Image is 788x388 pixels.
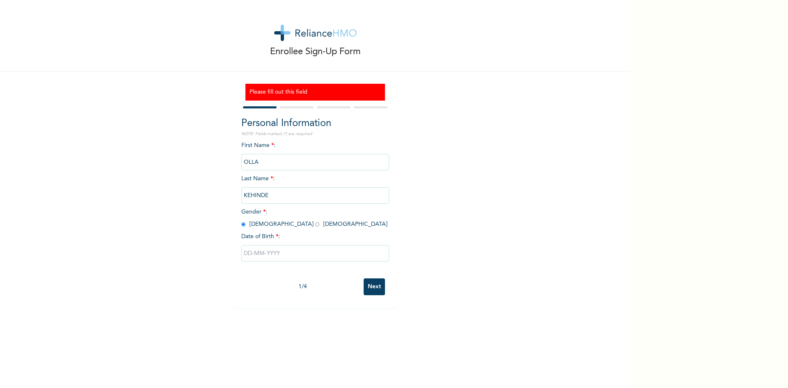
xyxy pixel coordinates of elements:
[364,278,385,295] input: Next
[241,209,387,227] span: Gender : [DEMOGRAPHIC_DATA] [DEMOGRAPHIC_DATA]
[250,88,381,96] h3: Please fill out this field
[241,154,389,170] input: Enter your first name
[241,131,389,137] p: NOTE: Fields marked (*) are required
[241,176,389,198] span: Last Name :
[270,45,361,59] p: Enrollee Sign-Up Form
[241,187,389,204] input: Enter your last name
[274,25,357,41] img: logo
[241,232,280,241] span: Date of Birth :
[241,142,389,165] span: First Name :
[241,282,364,291] div: 1 / 4
[241,116,389,131] h2: Personal Information
[241,245,389,262] input: DD-MM-YYYY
